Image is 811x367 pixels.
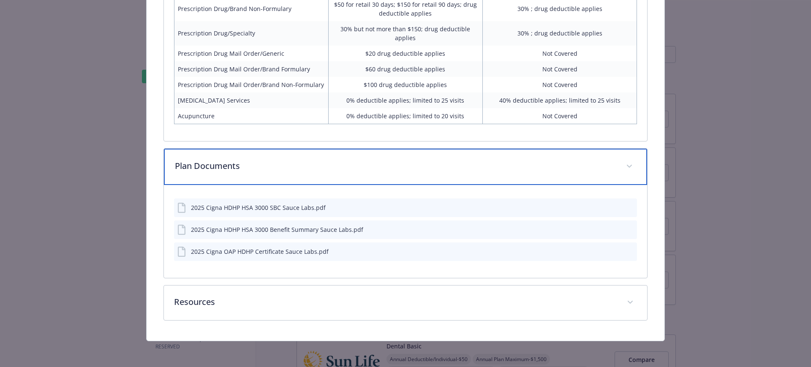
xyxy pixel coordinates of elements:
td: Not Covered [483,46,637,61]
div: Resources [164,285,648,320]
td: Prescription Drug Mail Order/Brand Formulary [174,61,328,77]
td: 30% but not more than $150; drug deductible applies [328,21,482,46]
td: Not Covered [483,108,637,124]
td: Prescription Drug Mail Order/Generic [174,46,328,61]
button: preview file [626,203,634,212]
td: Prescription Drug/Specialty [174,21,328,46]
td: $100 drug deductible applies [328,77,482,92]
p: Plan Documents [175,160,616,172]
td: Acupuncture [174,108,328,124]
button: preview file [626,225,634,234]
div: Plan Documents [164,149,648,185]
button: download file [612,225,619,234]
td: 0% deductible applies; limited to 25 visits [328,92,482,108]
button: preview file [626,247,634,256]
td: Not Covered [483,61,637,77]
td: $20 drug deductible applies [328,46,482,61]
td: 30% ; drug deductible applies [483,21,637,46]
div: 2025 Cigna HDHP HSA 3000 Benefit Summary Sauce Labs.pdf [191,225,363,234]
td: Prescription Drug Mail Order/Brand Non-Formulary [174,77,328,92]
td: 40% deductible applies; limited to 25 visits [483,92,637,108]
td: $60 drug deductible applies [328,61,482,77]
button: download file [612,203,619,212]
td: 0% deductible applies; limited to 20 visits [328,108,482,124]
p: Resources [174,296,617,308]
div: 2025 Cigna HDHP HSA 3000 SBC Sauce Labs.pdf [191,203,326,212]
div: 2025 Cigna OAP HDHP Certificate Sauce Labs.pdf [191,247,329,256]
td: Not Covered [483,77,637,92]
td: [MEDICAL_DATA] Services [174,92,328,108]
button: download file [612,247,619,256]
div: Plan Documents [164,185,648,278]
